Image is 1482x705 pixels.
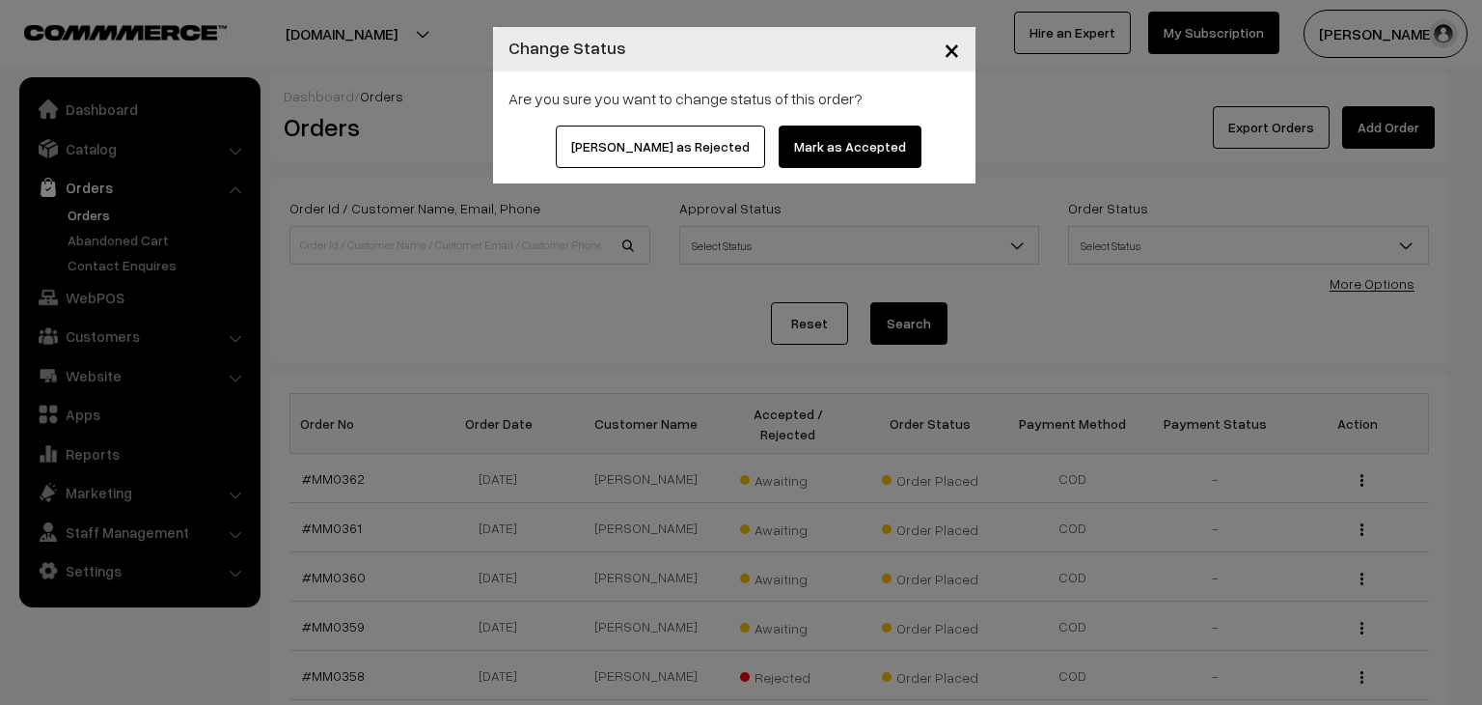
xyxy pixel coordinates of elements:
[944,31,960,67] span: ×
[508,87,960,110] div: Are you sure you want to change status of this order?
[508,35,626,61] h4: Change Status
[779,126,921,168] button: Mark as Accepted
[556,126,765,168] button: [PERSON_NAME] as Rejected
[928,19,975,79] button: Close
